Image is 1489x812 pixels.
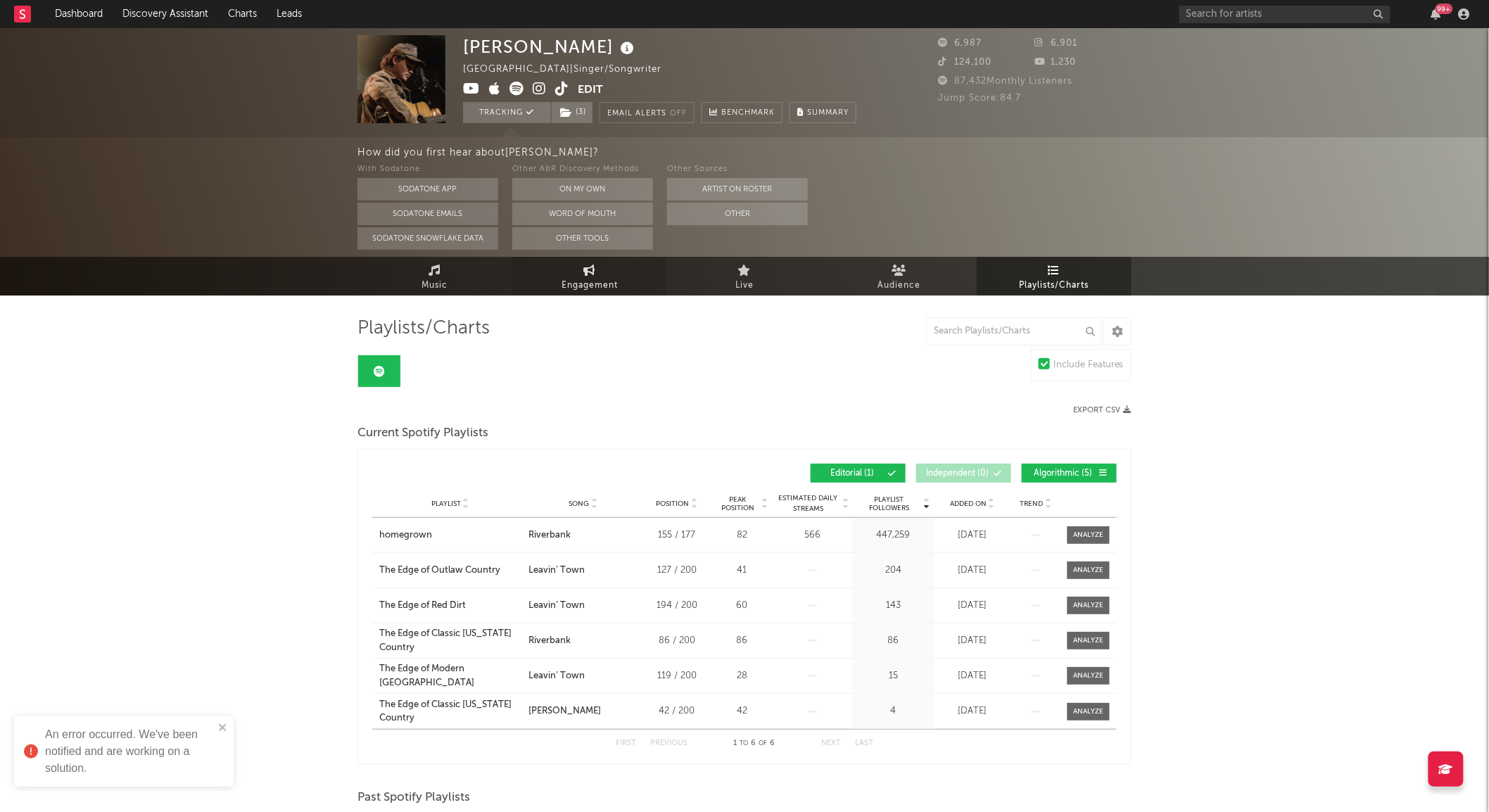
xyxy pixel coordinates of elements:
div: 194 / 200 [645,599,709,613]
a: Engagement [512,257,667,296]
span: Music [422,277,448,294]
div: The Edge of Red Dirt [379,599,466,613]
span: Summary [807,109,849,117]
div: 447,259 [856,528,930,543]
span: to [740,740,749,747]
button: Other [667,203,808,225]
div: The Edge of Outlaw Country [379,564,500,578]
div: 41 [716,564,768,578]
span: Jump Score: 84.7 [938,94,1021,103]
span: Independent ( 0 ) [925,469,990,478]
div: Riverbank [528,634,571,648]
span: Current Spotify Playlists [357,425,488,442]
button: Previous [650,740,688,747]
span: Engagement [562,277,618,294]
div: 119 / 200 [645,669,709,683]
div: 60 [716,599,768,613]
div: With Sodatone [357,161,498,178]
span: of [759,740,768,747]
div: Other Sources [667,161,808,178]
span: ( 3 ) [551,102,593,123]
div: Leavin’ Town [528,669,585,683]
span: Playlist [431,500,461,508]
div: 99 + [1436,4,1453,14]
span: Editorial ( 1 ) [820,469,885,478]
div: 204 [856,564,930,578]
div: 42 [716,704,768,718]
button: 99+ [1431,8,1441,20]
span: Past Spotify Playlists [357,789,470,806]
div: 127 / 200 [645,564,709,578]
button: Summary [790,102,856,123]
button: Artist on Roster [667,178,808,201]
div: [DATE] [937,669,1008,683]
span: 6,987 [938,39,982,48]
div: Other A&R Discovery Methods [512,161,653,178]
button: Word Of Mouth [512,203,653,225]
div: [DATE] [937,528,1008,543]
div: 42 / 200 [645,704,709,718]
div: 155 / 177 [645,528,709,543]
button: Sodatone App [357,178,498,201]
button: Next [821,740,841,747]
div: 86 [856,634,930,648]
div: Leavin’ Town [528,564,585,578]
button: Edit [578,82,603,99]
a: The Edge of Outlaw Country [379,564,521,578]
a: The Edge of Classic [US_STATE] Country [379,627,521,654]
div: 15 [856,669,930,683]
div: 86 / 200 [645,634,709,648]
div: [DATE] [937,564,1008,578]
div: [PERSON_NAME] [528,704,601,718]
span: Audience [878,277,921,294]
div: 1 6 6 [716,735,793,752]
a: Benchmark [702,102,782,123]
a: The Edge of Classic [US_STATE] Country [379,698,521,725]
a: homegrown [379,528,521,543]
span: Song [569,500,590,508]
span: Estimated Daily Streams [775,493,841,514]
div: 86 [716,634,768,648]
button: Email AlertsOff [600,102,695,123]
div: 4 [856,704,930,718]
span: Added On [950,500,987,508]
span: Playlists/Charts [357,320,490,337]
span: Playlists/Charts [1020,277,1089,294]
div: 28 [716,669,768,683]
div: Riverbank [528,528,571,543]
a: Music [357,257,512,296]
a: The Edge of Modern [GEOGRAPHIC_DATA] [379,662,521,690]
div: [PERSON_NAME] [463,35,638,58]
button: Algorithmic(5) [1022,464,1117,483]
span: Trend [1020,500,1044,508]
span: 1,230 [1035,58,1077,67]
span: 124,100 [938,58,991,67]
span: Algorithmic ( 5 ) [1031,469,1096,478]
span: Live [735,277,754,294]
div: How did you first hear about [PERSON_NAME] ? [357,144,1489,161]
div: homegrown [379,528,432,543]
span: 87,432 Monthly Listeners [938,77,1072,86]
span: 6,901 [1035,39,1078,48]
div: An error occurred. We've been notified and are working on a solution. [45,726,214,777]
button: Last [855,740,873,747]
input: Search for artists [1179,6,1390,23]
div: Leavin’ Town [528,599,585,613]
div: 143 [856,599,930,613]
div: 82 [716,528,768,543]
div: [DATE] [937,634,1008,648]
a: The Edge of Red Dirt [379,599,521,613]
input: Search Playlists/Charts [926,317,1102,345]
a: Live [667,257,822,296]
button: (3) [552,102,593,123]
button: On My Own [512,178,653,201]
div: [DATE] [937,704,1008,718]
span: Position [657,500,690,508]
button: Other Tools [512,227,653,250]
button: close [218,722,228,735]
a: Playlists/Charts [977,257,1132,296]
button: Independent(0) [916,464,1011,483]
span: Peak Position [716,495,760,512]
